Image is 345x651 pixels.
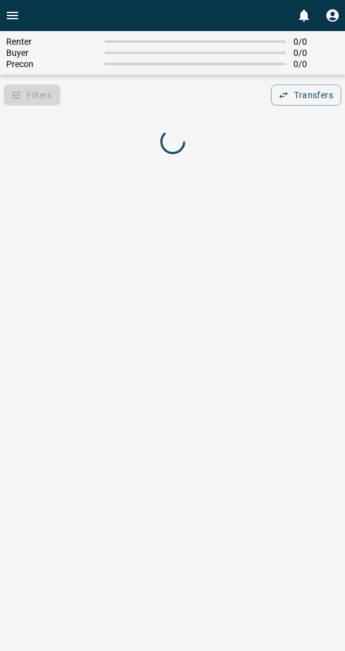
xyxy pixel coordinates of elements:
[293,59,339,69] span: 0 / 0
[293,37,339,47] span: 0 / 0
[293,48,339,58] span: 0 / 0
[320,3,345,28] button: Profile
[271,84,341,106] button: Transfers
[6,37,97,47] span: Renter
[6,48,97,58] span: Buyer
[6,59,97,69] span: Precon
